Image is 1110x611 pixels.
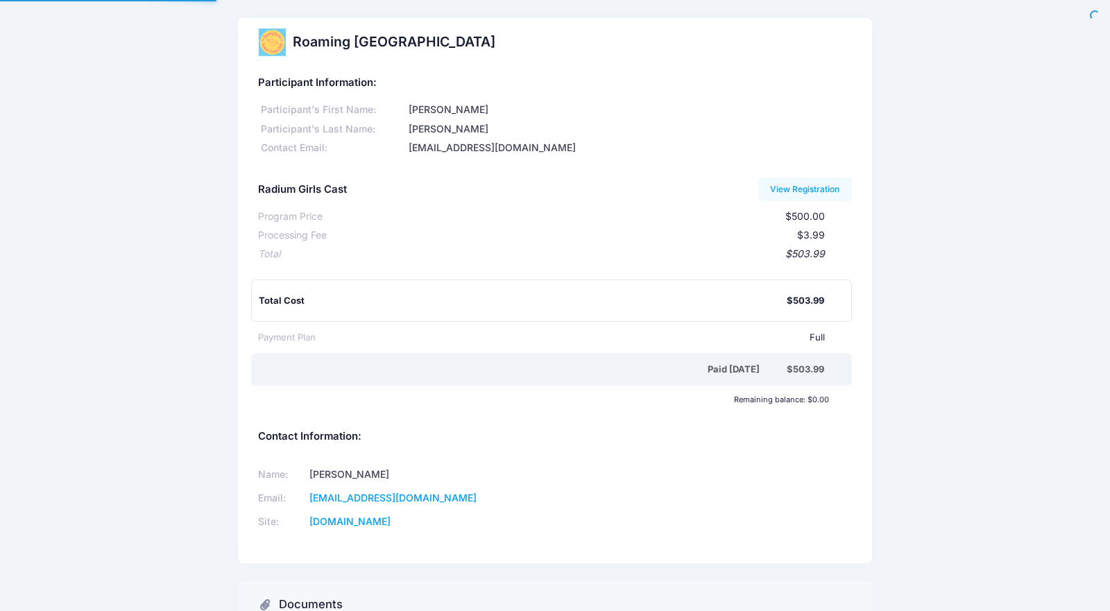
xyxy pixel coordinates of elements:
div: [EMAIL_ADDRESS][DOMAIN_NAME] [407,141,851,155]
a: [DOMAIN_NAME] [309,515,391,527]
h5: Radium Girls Cast [258,184,347,196]
div: $503.99 [280,247,824,261]
div: $503.99 [787,363,824,377]
td: Name: [258,463,305,487]
div: Program Price [258,209,323,224]
div: Participant's First Name: [258,103,407,117]
div: Paid [DATE] [261,363,786,377]
div: Payment Plan [258,331,316,345]
div: Participant's Last Name: [258,122,407,137]
h5: Participant Information: [258,77,851,89]
div: $3.99 [327,228,824,243]
div: Processing Fee [258,228,327,243]
span: $500.00 [785,210,825,222]
h2: Roaming [GEOGRAPHIC_DATA] [293,34,495,50]
a: [EMAIL_ADDRESS][DOMAIN_NAME] [309,492,477,504]
div: Full [316,331,824,345]
div: Total Cost [259,294,786,308]
td: Site: [258,510,305,534]
td: [PERSON_NAME] [305,463,537,487]
div: Contact Email: [258,141,407,155]
div: Total [258,247,280,261]
div: $503.99 [787,294,824,308]
td: Email: [258,487,305,510]
div: [PERSON_NAME] [407,103,851,117]
a: View Registration [758,178,852,201]
div: Remaining balance: $0.00 [252,395,836,404]
div: [PERSON_NAME] [407,122,851,137]
h5: Contact Information: [258,431,851,443]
